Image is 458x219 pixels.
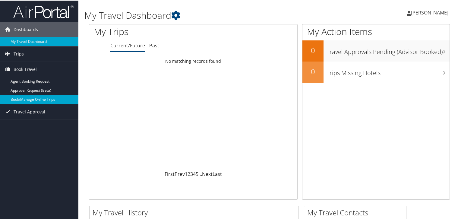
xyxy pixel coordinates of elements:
[302,66,324,76] h2: 0
[14,46,24,61] span: Trips
[149,42,159,48] a: Past
[302,40,450,61] a: 0Travel Approvals Pending (Advisor Booked)
[193,170,196,177] a: 4
[185,170,188,177] a: 1
[407,3,454,21] a: [PERSON_NAME]
[190,170,193,177] a: 3
[93,207,298,217] h2: My Travel History
[302,61,450,82] a: 0Trips Missing Hotels
[411,9,448,15] span: [PERSON_NAME]
[84,8,331,21] h1: My Travel Dashboard
[14,21,38,36] span: Dashboards
[307,207,406,217] h2: My Travel Contacts
[14,61,37,76] span: Book Travel
[202,170,213,177] a: Next
[14,104,45,119] span: Travel Approval
[89,55,297,66] td: No matching records found
[13,4,74,18] img: airportal-logo.png
[213,170,222,177] a: Last
[198,170,202,177] span: …
[302,25,450,37] h1: My Action Items
[94,25,206,37] h1: My Trips
[110,42,145,48] a: Current/Future
[302,45,324,55] h2: 0
[188,170,190,177] a: 2
[175,170,185,177] a: Prev
[327,44,450,56] h3: Travel Approvals Pending (Advisor Booked)
[165,170,175,177] a: First
[327,65,450,77] h3: Trips Missing Hotels
[196,170,198,177] a: 5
